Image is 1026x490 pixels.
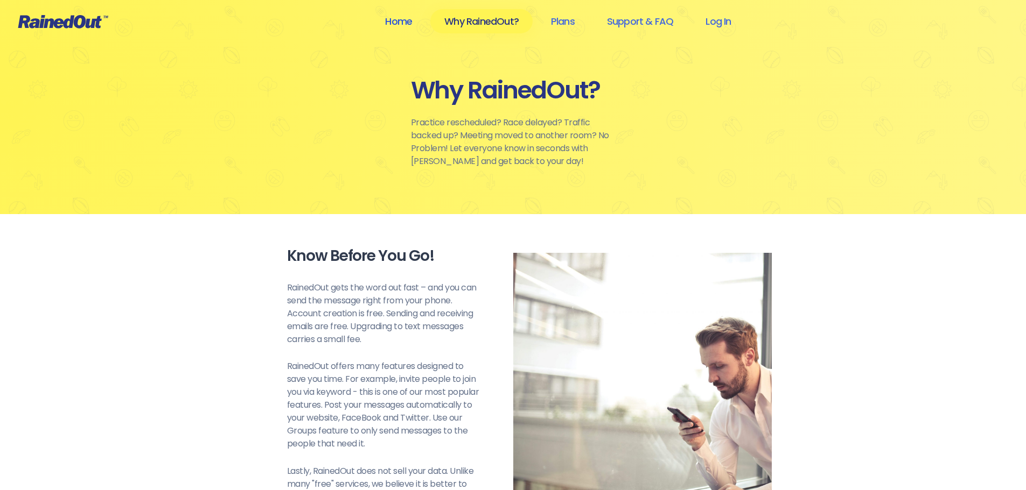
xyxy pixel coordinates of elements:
[411,75,616,105] div: Why RainedOut?
[692,9,745,33] a: Log In
[593,9,687,33] a: Support & FAQ
[537,9,589,33] a: Plans
[430,9,533,33] a: Why RainedOut?
[287,360,481,450] p: RainedOut offers many features designed to save you time. For example, invite people to join you ...
[287,246,481,265] div: Know Before You Go!
[371,9,426,33] a: Home
[411,116,616,168] p: Practice rescheduled? Race delayed? Traffic backed up? Meeting moved to another room? No Problem!...
[287,281,481,346] p: RainedOut gets the word out fast – and you can send the message right from your phone. Account cr...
